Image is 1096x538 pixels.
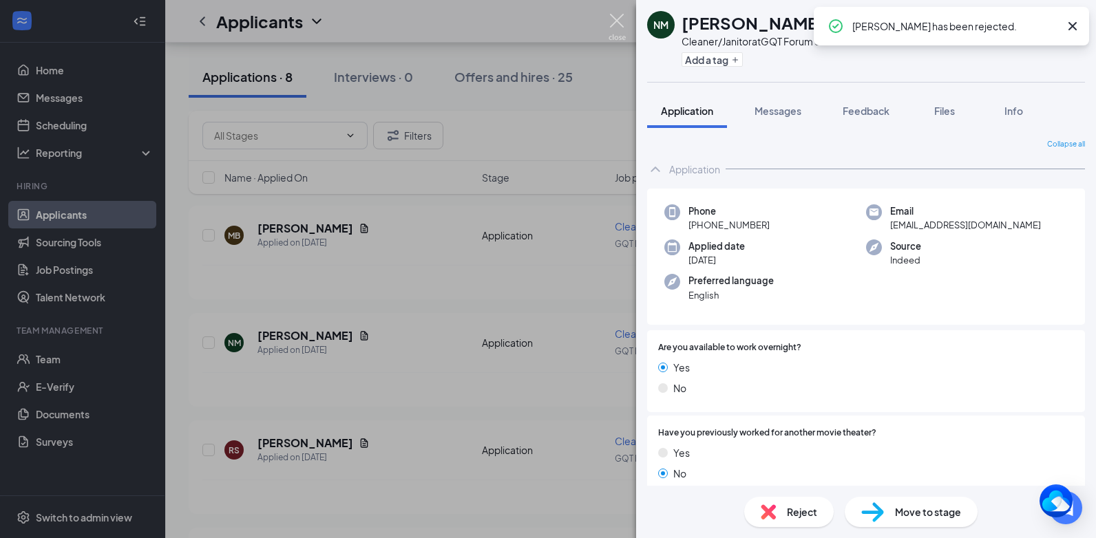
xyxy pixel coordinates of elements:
span: Phone [688,204,770,218]
span: [PHONE_NUMBER] [688,218,770,232]
span: Messages [755,105,801,117]
svg: Cross [1064,18,1081,34]
span: No [673,380,686,396]
span: [DATE] [688,253,745,267]
div: NM [653,18,668,32]
span: [EMAIL_ADDRESS][DOMAIN_NAME] [890,218,1041,232]
span: Preferred language [688,274,774,288]
button: PlusAdd a tag [682,52,743,67]
span: Files [934,105,955,117]
span: Reject [787,504,817,519]
div: [PERSON_NAME] has been rejected. [852,18,1059,34]
div: Cleaner/Janitor at GQT Forum 8 [682,34,824,48]
span: No [673,466,686,481]
svg: Plus [731,56,739,64]
svg: CheckmarkCircle [828,18,844,34]
span: Are you available to work overnight? [658,341,801,354]
span: Applied date [688,239,745,253]
span: Email [890,204,1041,218]
span: Collapse all [1047,139,1085,150]
span: Source [890,239,921,253]
div: Application [669,162,720,176]
span: Move to stage [895,504,961,519]
span: Feedback [843,105,889,117]
span: Application [661,105,713,117]
svg: ChevronUp [647,161,664,177]
span: English [688,288,774,302]
span: Info [1004,105,1023,117]
span: Yes [673,360,690,375]
span: Have you previously worked for another movie theater? [658,427,876,440]
h1: [PERSON_NAME] [682,11,824,34]
span: Yes [673,445,690,460]
span: Indeed [890,253,921,267]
